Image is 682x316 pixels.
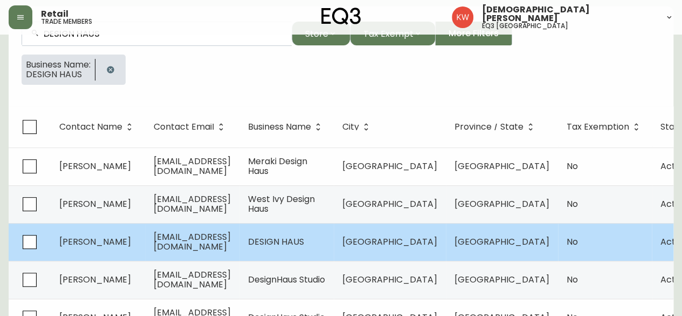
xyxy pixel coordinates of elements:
span: Business Name: [26,60,91,70]
span: [GEOGRAPHIC_DATA] [342,273,437,286]
span: [PERSON_NAME] [59,198,131,210]
span: Contact Email [154,124,214,130]
span: [GEOGRAPHIC_DATA] [454,198,549,210]
span: DesignHaus Studio [248,273,325,286]
span: No [567,198,578,210]
span: Contact Name [59,122,136,132]
span: Province / State [454,124,523,130]
span: Contact Name [59,124,122,130]
span: DESIGN HAUS [26,70,91,79]
span: DESIGN HAUS [248,236,304,248]
span: West Ivy Design Haus [248,193,315,215]
span: [DEMOGRAPHIC_DATA][PERSON_NAME] [482,5,656,23]
span: Meraki Design Haus [248,155,307,177]
span: Business Name [248,124,311,130]
span: [GEOGRAPHIC_DATA] [454,273,549,286]
span: Province / State [454,122,538,132]
span: [GEOGRAPHIC_DATA] [454,236,549,248]
span: Tax Exemption [567,124,629,130]
span: [EMAIL_ADDRESS][DOMAIN_NAME] [154,231,231,253]
span: [GEOGRAPHIC_DATA] [454,160,549,172]
span: [PERSON_NAME] [59,160,131,172]
span: [EMAIL_ADDRESS][DOMAIN_NAME] [154,268,231,291]
span: [EMAIL_ADDRESS][DOMAIN_NAME] [154,193,231,215]
span: Business Name [248,122,325,132]
h5: trade members [41,18,92,25]
span: City [342,124,359,130]
span: [EMAIL_ADDRESS][DOMAIN_NAME] [154,155,231,177]
span: No [567,273,578,286]
span: [PERSON_NAME] [59,273,131,286]
span: No [567,160,578,172]
span: No [567,236,578,248]
span: [GEOGRAPHIC_DATA] [342,160,437,172]
span: City [342,122,373,132]
span: Tax Exemption [567,122,643,132]
span: Contact Email [154,122,228,132]
span: [GEOGRAPHIC_DATA] [342,198,437,210]
span: [GEOGRAPHIC_DATA] [342,236,437,248]
span: [PERSON_NAME] [59,236,131,248]
h5: eq3 [GEOGRAPHIC_DATA] [482,23,568,29]
span: Retail [41,10,68,18]
img: f33162b67396b0982c40ce2a87247151 [452,6,473,28]
img: logo [321,8,361,25]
